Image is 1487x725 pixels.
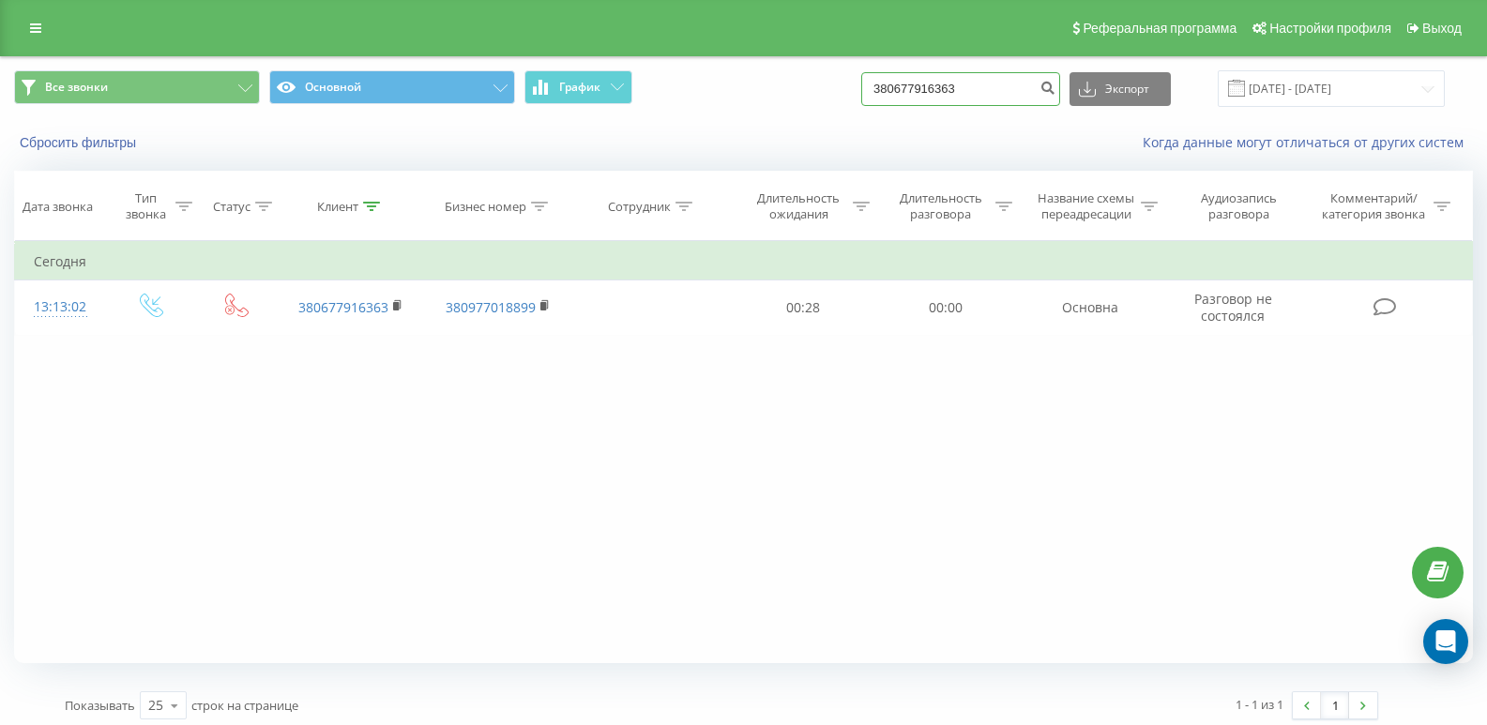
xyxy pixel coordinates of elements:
div: Тип звонка [122,190,170,222]
td: 00:00 [874,280,1017,335]
span: Разговор не состоялся [1194,290,1272,325]
div: Клиент [317,199,358,215]
div: Статус [213,199,250,215]
td: Сегодня [15,243,1473,280]
button: Все звонки [14,70,260,104]
button: Основной [269,70,515,104]
a: 380677916363 [298,298,388,316]
a: 380977018899 [446,298,536,316]
span: Выход [1422,21,1462,36]
div: 1 - 1 из 1 [1236,695,1283,714]
span: строк на странице [191,697,298,714]
span: График [559,81,600,94]
div: Бизнес номер [445,199,526,215]
div: Дата звонка [23,199,93,215]
td: Основна [1016,280,1164,335]
button: График [524,70,632,104]
button: Сбросить фильтры [14,134,145,151]
span: Настройки профиля [1269,21,1391,36]
div: Название схемы переадресации [1036,190,1136,222]
div: Длительность ожидания [749,190,848,222]
div: Сотрудник [608,199,671,215]
input: Поиск по номеру [861,72,1060,106]
div: Длительность разговора [891,190,991,222]
div: Аудиозапись разговора [1181,190,1297,222]
td: 00:28 [732,280,874,335]
div: Комментарий/категория звонка [1319,190,1429,222]
button: Экспорт [1070,72,1171,106]
span: Все звонки [45,80,108,95]
div: 25 [148,696,163,715]
a: 1 [1321,692,1349,718]
a: Когда данные могут отличаться от других систем [1143,133,1473,151]
span: Реферальная программа [1083,21,1237,36]
div: Open Intercom Messenger [1423,619,1468,664]
div: 13:13:02 [34,289,87,325]
span: Показывать [65,697,135,714]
